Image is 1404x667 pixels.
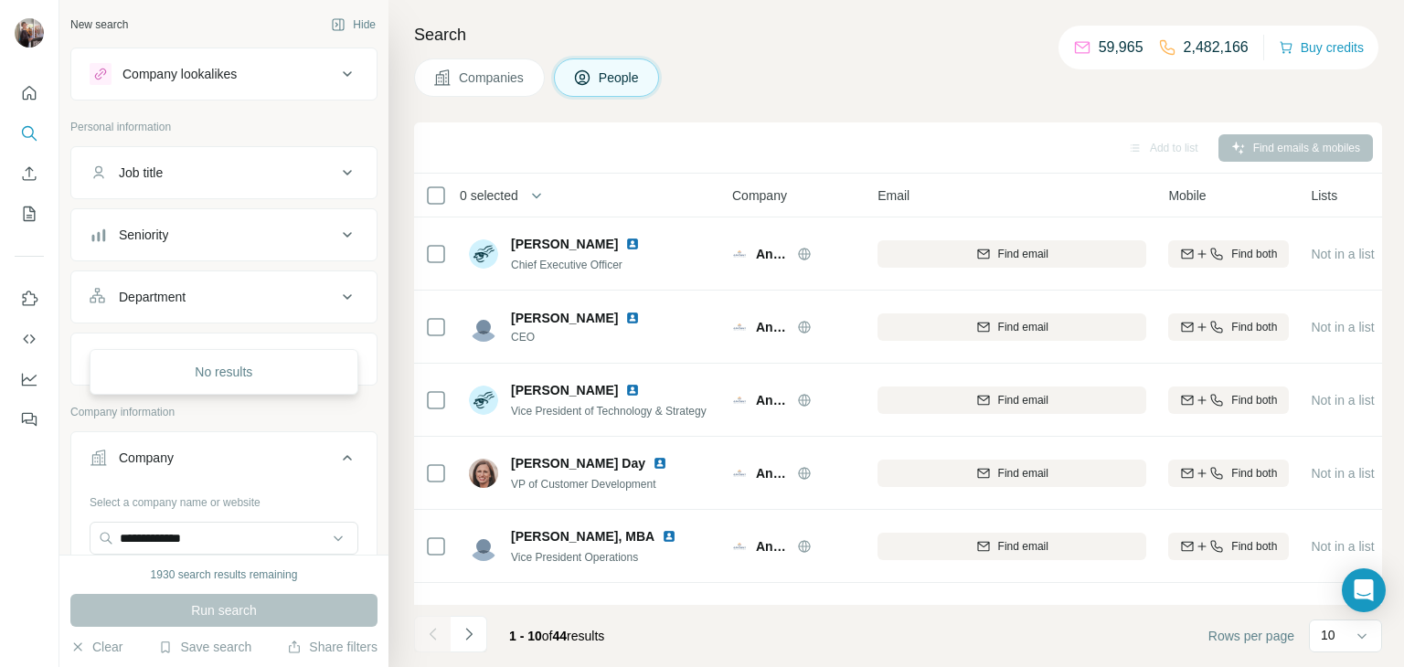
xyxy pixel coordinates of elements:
[1168,533,1289,560] button: Find both
[71,337,377,381] button: Personal location
[998,538,1048,555] span: Find email
[1168,313,1289,341] button: Find both
[70,638,122,656] button: Clear
[71,213,377,257] button: Seniority
[511,309,618,327] span: [PERSON_NAME]
[287,638,378,656] button: Share filters
[1311,539,1374,554] span: Not in a list
[1231,319,1277,335] span: Find both
[94,354,354,390] div: No results
[511,454,645,472] span: [PERSON_NAME] Day
[1311,320,1374,334] span: Not in a list
[511,527,654,545] span: [PERSON_NAME], MBA
[70,404,378,420] p: Company information
[732,393,747,408] img: Logo of Andavi Solutions
[70,16,128,33] div: New search
[625,311,640,325] img: LinkedIn logo
[653,456,667,471] img: LinkedIn logo
[553,629,568,643] span: 44
[542,629,553,643] span: of
[877,386,1146,414] button: Find email
[318,11,388,38] button: Hide
[1279,35,1364,60] button: Buy credits
[1231,538,1277,555] span: Find both
[659,603,674,618] img: LinkedIn logo
[1168,386,1289,414] button: Find both
[1311,247,1374,261] span: Not in a list
[756,537,788,556] span: Andavi Solutions
[15,363,44,396] button: Dashboard
[1231,465,1277,482] span: Find both
[119,449,174,467] div: Company
[460,186,518,205] span: 0 selected
[469,459,498,488] img: Avatar
[1208,627,1294,645] span: Rows per page
[511,405,707,418] span: Vice President of Technology & Strategy
[469,386,498,415] img: Avatar
[1184,37,1249,58] p: 2,482,166
[998,465,1048,482] span: Find email
[119,288,186,306] div: Department
[15,403,44,436] button: Feedback
[71,52,377,96] button: Company lookalikes
[599,69,641,87] span: People
[1311,393,1374,408] span: Not in a list
[732,186,787,205] span: Company
[662,529,676,544] img: LinkedIn logo
[998,392,1048,408] span: Find email
[509,629,604,643] span: results
[877,186,909,205] span: Email
[1168,240,1289,268] button: Find both
[732,247,747,261] img: Logo of Andavi Solutions
[158,638,251,656] button: Save search
[469,239,498,269] img: Avatar
[511,259,622,271] span: Chief Executive Officer
[469,605,498,634] img: Avatar
[732,539,747,554] img: Logo of Andavi Solutions
[625,237,640,251] img: LinkedIn logo
[511,551,638,564] span: Vice President Operations
[732,320,747,334] img: Logo of Andavi Solutions
[151,566,298,583] div: 1930 search results remaining
[15,323,44,355] button: Use Surfe API
[998,246,1048,262] span: Find email
[90,487,358,511] div: Select a company name or website
[15,282,44,315] button: Use Surfe on LinkedIn
[756,391,788,409] span: Andavi Solutions
[71,275,377,319] button: Department
[1231,246,1277,262] span: Find both
[122,65,237,83] div: Company lookalikes
[119,226,168,244] div: Seniority
[877,240,1146,268] button: Find email
[511,329,662,345] span: CEO
[469,312,498,342] img: Avatar
[1321,626,1335,644] p: 10
[15,197,44,230] button: My lists
[15,117,44,150] button: Search
[1168,460,1289,487] button: Find both
[756,318,788,336] span: Andavi Solutions
[625,383,640,397] img: LinkedIn logo
[469,532,498,561] img: Avatar
[1231,392,1277,408] span: Find both
[451,616,487,652] button: Navigate to next page
[15,77,44,110] button: Quick start
[877,460,1146,487] button: Find email
[1099,37,1143,58] p: 59,965
[119,164,163,182] div: Job title
[1311,186,1337,205] span: Lists
[414,22,1382,48] h4: Search
[511,381,618,399] span: [PERSON_NAME]
[70,119,378,135] p: Personal information
[1311,466,1374,481] span: Not in a list
[756,464,788,482] span: Andavi Solutions
[732,466,747,481] img: Logo of Andavi Solutions
[511,478,656,491] span: VP of Customer Development
[15,18,44,48] img: Avatar
[509,629,542,643] span: 1 - 10
[998,319,1048,335] span: Find email
[756,245,788,263] span: Andavi Solutions
[459,69,526,87] span: Companies
[511,601,652,619] span: [PERSON_NAME], CPA
[1168,186,1206,205] span: Mobile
